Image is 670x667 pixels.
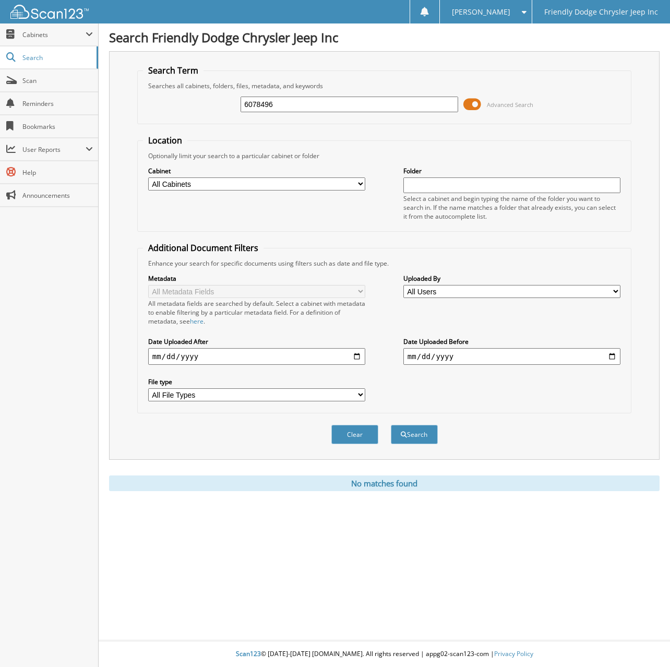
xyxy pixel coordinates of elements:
[148,299,365,326] div: All metadata fields are searched by default. Select a cabinet with metadata to enable filtering b...
[22,145,86,154] span: User Reports
[403,274,620,283] label: Uploaded By
[143,259,626,268] div: Enhance your search for specific documents using filters such as date and file type.
[22,168,93,177] span: Help
[148,337,365,346] label: Date Uploaded After
[109,475,660,491] div: No matches found
[487,101,533,109] span: Advanced Search
[452,9,510,15] span: [PERSON_NAME]
[22,191,93,200] span: Announcements
[22,30,86,39] span: Cabinets
[148,166,365,175] label: Cabinet
[148,377,365,386] label: File type
[143,135,187,146] legend: Location
[391,425,438,444] button: Search
[148,348,365,365] input: start
[10,5,89,19] img: scan123-logo-white.svg
[403,337,620,346] label: Date Uploaded Before
[544,9,658,15] span: Friendly Dodge Chrysler Jeep Inc
[148,274,365,283] label: Metadata
[190,317,204,326] a: here
[403,166,620,175] label: Folder
[331,425,378,444] button: Clear
[143,65,204,76] legend: Search Term
[494,649,533,658] a: Privacy Policy
[143,242,264,254] legend: Additional Document Filters
[22,76,93,85] span: Scan
[22,99,93,108] span: Reminders
[143,151,626,160] div: Optionally limit your search to a particular cabinet or folder
[236,649,261,658] span: Scan123
[143,81,626,90] div: Searches all cabinets, folders, files, metadata, and keywords
[99,641,670,667] div: © [DATE]-[DATE] [DOMAIN_NAME]. All rights reserved | appg02-scan123-com |
[22,53,91,62] span: Search
[403,348,620,365] input: end
[22,122,93,131] span: Bookmarks
[109,29,660,46] h1: Search Friendly Dodge Chrysler Jeep Inc
[403,194,620,221] div: Select a cabinet and begin typing the name of the folder you want to search in. If the name match...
